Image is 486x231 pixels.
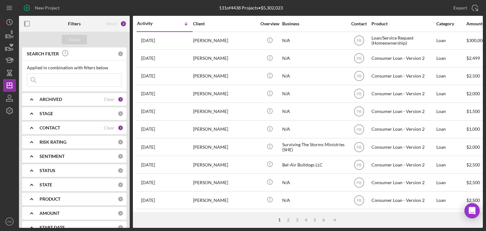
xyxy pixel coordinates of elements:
div: Loan [436,32,466,49]
div: 1 [275,217,284,222]
div: Loan [436,156,466,173]
text: PB [356,163,361,167]
div: 0 [118,210,123,216]
div: Reset [106,21,117,26]
div: Export [453,2,467,14]
div: 4 [302,217,310,222]
div: Consumer Loan - Version 2 [371,121,435,138]
div: 6 [319,217,328,222]
button: New Project [19,2,66,14]
b: START DATE [40,225,65,230]
div: N/A [282,174,346,191]
div: Consumer Loan - Version 2 [371,68,435,84]
text: PB [356,56,361,61]
time: 2025-08-07 03:45 [141,109,155,114]
div: N/A [282,192,346,209]
div: Consumer Loan - Version 2 [371,103,435,120]
div: Contact [347,21,371,26]
div: Consumer Loan - Version 2 [371,50,435,67]
b: STAGE [40,111,53,116]
div: Applied in combination with filters below [27,65,122,70]
b: STATUS [40,168,55,173]
div: Loan [436,174,466,191]
button: Apply [62,35,87,44]
b: PRODUCT [40,197,60,202]
time: 2025-08-18 11:39 [141,38,155,43]
div: Activity [137,21,165,26]
div: 0 [118,51,123,57]
time: 2025-07-03 03:28 [141,180,155,185]
div: Consumer Loan - Version 2 [371,192,435,209]
time: 2025-07-14 23:01 [141,145,155,150]
div: 131 of 4438 Projects • $5,302,023 [219,5,283,10]
div: 5 [310,217,319,222]
div: Business [282,21,346,26]
div: Open Intercom Messenger [464,203,480,218]
div: Consumer Loan - Version 2 [371,174,435,191]
time: 2025-08-01 19:47 [141,127,155,132]
div: Apply [69,35,80,44]
div: [PERSON_NAME] [193,50,256,67]
div: [PERSON_NAME] [193,209,256,226]
div: 0 [118,182,123,188]
div: Loan [436,85,466,102]
div: Consumer Loan - Version 2 [371,139,435,155]
div: 0 [118,153,123,159]
div: 1 [118,97,123,102]
text: PB [356,127,361,132]
div: Consumer Loan - Version 2 [371,85,435,102]
div: Consumer Loan - Version 2 [371,209,435,226]
b: Filters [68,21,81,26]
time: 2025-08-08 02:23 [141,91,155,96]
div: Bel-Air Bulldogs LLC [282,156,346,173]
b: SEARCH FILTER [27,51,59,56]
b: CONTACT [40,125,60,130]
div: 0 [118,196,123,202]
div: Loan [436,121,466,138]
time: 2025-07-11 19:00 [141,162,155,167]
div: [PERSON_NAME] [193,68,256,84]
div: Overview [258,21,282,26]
div: 0 [118,111,123,116]
text: PB [356,74,361,78]
div: Clear [104,97,115,102]
button: Export [447,2,483,14]
div: Loan [436,139,466,155]
div: Surviving The Storms Ministries (SHE) [282,139,346,155]
div: Loan [436,192,466,209]
div: [PERSON_NAME] [193,121,256,138]
div: Loan [436,103,466,120]
time: 2025-06-25 22:28 [141,198,155,203]
div: 0 [118,139,123,145]
b: STATE [40,182,52,187]
button: PB [3,215,16,228]
div: Loan/Service Request (Homeownership) [371,32,435,49]
div: N/A [282,121,346,138]
time: 2025-08-16 03:41 [141,56,155,61]
text: PB [356,109,361,114]
b: RISK RATING [40,140,66,145]
b: ARCHIVED [40,97,62,102]
div: Product [371,21,435,26]
div: N/A [282,32,346,49]
div: N/A [282,85,346,102]
text: PB [356,198,361,203]
div: Consumer Loan - Version 2 [371,156,435,173]
text: PB [356,39,361,43]
div: New Project [35,2,59,14]
div: [PERSON_NAME] [193,139,256,155]
b: SENTIMENT [40,154,65,159]
div: [PERSON_NAME] [193,192,256,209]
div: [PERSON_NAME] [193,103,256,120]
div: [PERSON_NAME] [193,85,256,102]
div: 2 [284,217,293,222]
div: N/A [282,103,346,120]
div: Category [436,21,466,26]
div: Client [193,21,256,26]
text: PB [356,180,361,185]
div: 0 [118,168,123,173]
b: AMOUNT [40,211,59,216]
div: Loan [436,50,466,67]
text: PB [8,220,12,223]
div: N/A [282,68,346,84]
